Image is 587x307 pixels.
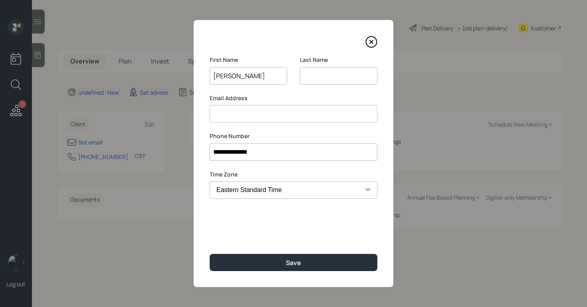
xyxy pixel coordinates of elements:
[286,258,301,267] div: Save
[210,132,377,140] label: Phone Number
[210,170,377,178] label: Time Zone
[300,56,377,64] label: Last Name
[210,56,287,64] label: First Name
[210,254,377,271] button: Save
[210,94,377,102] label: Email Address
